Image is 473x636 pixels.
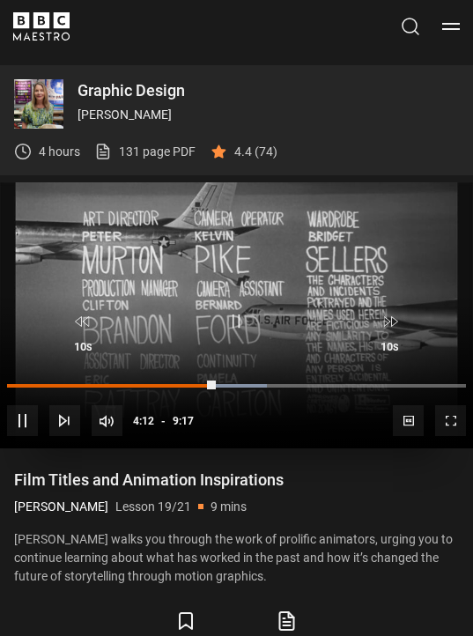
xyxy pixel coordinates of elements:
[39,143,80,161] p: 4 hours
[78,106,459,124] p: [PERSON_NAME]
[92,405,127,436] button: Mute
[78,83,459,99] p: Graphic Design
[14,470,459,491] h1: Film Titles and Animation Inspirations
[7,384,466,388] div: Progress Bar
[173,405,194,437] span: 9:17
[14,530,459,586] p: [PERSON_NAME] walks you through the work of prolific animators, urging you to continue learning a...
[211,498,247,516] p: 9 mins
[14,498,108,516] p: [PERSON_NAME]
[94,143,196,161] a: 131 page PDF
[49,405,80,436] button: Next Lesson
[234,143,277,161] p: 4.4 (74)
[133,405,154,437] span: 4:12
[442,18,460,35] button: Toggle navigation
[393,405,428,436] button: Captions
[7,405,38,436] button: Pause
[115,498,191,516] p: Lesson 19/21
[435,405,466,436] button: Fullscreen
[161,415,166,427] span: -
[13,12,70,41] svg: BBC Maestro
